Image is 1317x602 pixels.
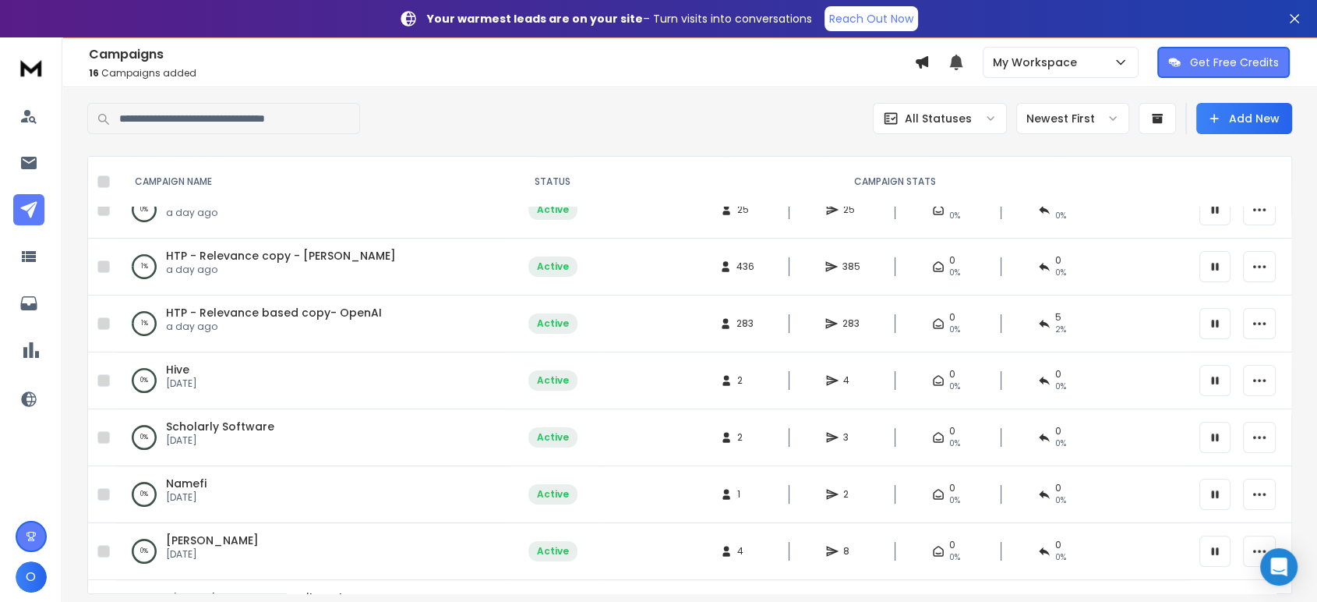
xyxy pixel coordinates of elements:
p: 0 % [140,373,148,388]
span: 16 [89,66,99,80]
a: Hive [166,362,189,377]
span: 0% [949,437,960,450]
td: 1%HTP - Relevance based copy- OpenAIa day ago [116,296,506,352]
a: Scholarly Software [166,419,274,434]
p: 0 % [140,487,148,502]
span: 0 [949,539,955,551]
span: 0 [1055,425,1061,437]
div: Open Intercom Messenger [1260,548,1298,586]
div: Active [537,545,569,558]
button: Newest First [1016,103,1129,134]
span: 2 % [1055,324,1066,336]
div: Active [537,260,569,273]
span: 0 [1055,254,1061,267]
span: 283 [842,317,860,330]
div: Active [537,374,569,387]
span: 0 % [1055,381,1066,393]
span: 0% [949,494,960,507]
a: [PERSON_NAME] [166,533,259,548]
a: HTP - Relevance based copy- OpenAI [166,305,382,320]
td: 0%Scholarly Software[DATE] [116,409,506,466]
a: Namefi [166,476,207,491]
p: My Workspace [993,55,1083,70]
p: a day ago [166,320,382,333]
h1: Campaigns [89,45,914,64]
div: Active [537,204,569,216]
p: a day ago [166,264,396,276]
p: [DATE] [166,548,259,561]
span: 2 [737,374,753,387]
span: 436 [736,260,754,273]
span: 2 [737,431,753,444]
span: 0 % [1055,210,1066,222]
span: 0 [1055,368,1061,381]
p: 0 % [140,202,148,218]
span: 0 % [1055,267,1066,279]
span: 0% [949,267,960,279]
td: 0%Hive[DATE] [116,352,506,409]
p: [DATE] [166,491,207,504]
td: 0%Namefi[DATE] [116,466,506,523]
p: Campaigns added [89,67,914,80]
span: 0 % [1055,551,1066,564]
span: 0% [949,551,960,564]
p: Get Free Credits [1190,55,1279,70]
span: 1 [737,488,753,501]
th: CAMPAIGN STATS [599,157,1190,207]
th: STATUS [506,157,599,207]
span: 25 [737,204,753,216]
span: 3 [843,431,859,444]
td: 1%HTP - Relevance copy - [PERSON_NAME]a day ago [116,239,506,296]
span: 5 [1055,311,1061,324]
p: 1 % [141,316,148,331]
span: 0% [949,381,960,393]
a: Reach Out Now [824,6,918,31]
button: Add New [1196,103,1292,134]
span: 0 % [1055,494,1066,507]
p: Reach Out Now [829,11,913,27]
span: 8 [843,545,859,558]
span: 4 [737,545,753,558]
span: 0 [1055,539,1061,551]
span: 0 [949,482,955,494]
img: logo [16,53,47,82]
p: 1 % [141,259,148,274]
div: Active [537,317,569,330]
p: – Turn visits into conversations [427,11,812,27]
button: O [16,561,47,593]
span: 0% [949,210,960,222]
td: 0%HTP - Booking link Includeda day ago [116,182,506,239]
span: 283 [736,317,754,330]
strong: Your warmest leads are on your site [427,11,643,27]
span: 0 [949,425,955,437]
span: 25 [843,204,859,216]
td: 0%[PERSON_NAME][DATE] [116,523,506,580]
span: 0 [949,368,955,381]
p: 0 % [140,544,148,559]
span: 0 [949,254,955,267]
p: All Statuses [905,111,972,126]
span: 0% [949,324,960,336]
span: 0 % [1055,437,1066,450]
p: 0 % [140,430,148,445]
a: HTP - Relevance copy - [PERSON_NAME] [166,248,396,264]
p: [DATE] [166,434,274,447]
span: 0 [1055,482,1061,494]
button: Get Free Credits [1157,47,1290,78]
th: CAMPAIGN NAME [116,157,506,207]
div: Active [537,488,569,501]
p: a day ago [166,207,320,219]
span: 2 [843,488,859,501]
div: Active [537,431,569,444]
span: 0 [949,311,955,324]
span: 4 [843,374,859,387]
span: 385 [842,260,860,273]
